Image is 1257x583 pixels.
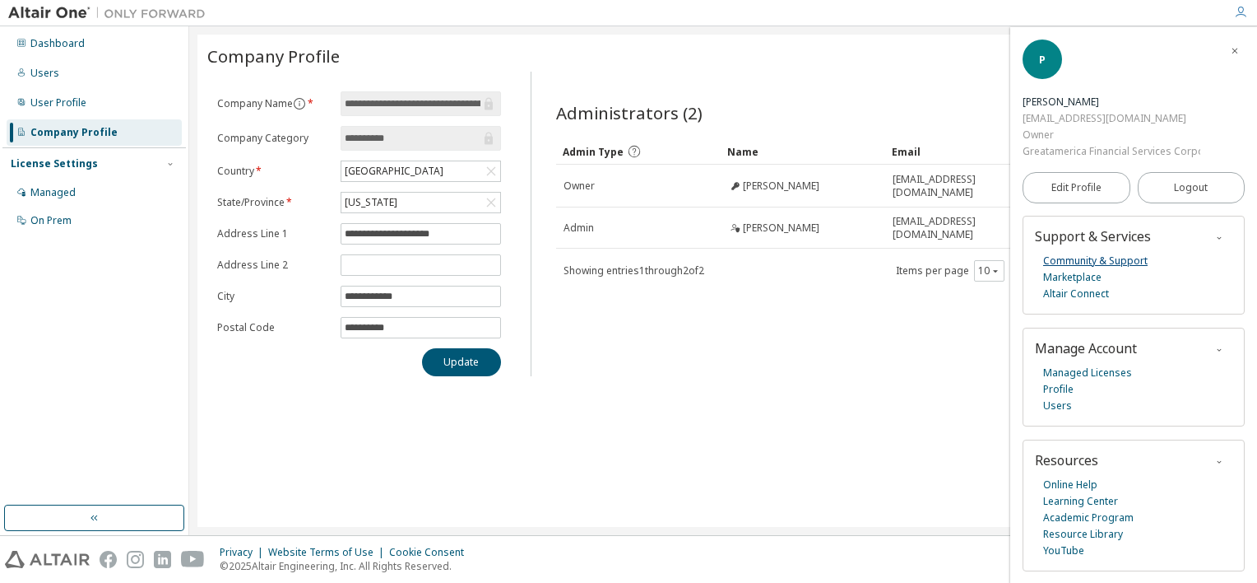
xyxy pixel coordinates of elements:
[1035,339,1137,357] span: Manage Account
[1023,172,1130,203] a: Edit Profile
[564,222,594,235] span: Admin
[217,227,331,240] label: Address Line 1
[217,97,331,110] label: Company Name
[1051,181,1102,194] span: Edit Profile
[1039,53,1046,67] span: P
[30,37,85,50] div: Dashboard
[556,101,703,124] span: Administrators (2)
[220,546,268,559] div: Privacy
[8,5,214,21] img: Altair One
[727,138,879,165] div: Name
[217,290,331,303] label: City
[1043,365,1132,381] a: Managed Licenses
[1043,253,1148,269] a: Community & Support
[1138,172,1245,203] button: Logout
[30,186,76,199] div: Managed
[268,546,389,559] div: Website Terms of Use
[1035,451,1098,469] span: Resources
[389,546,474,559] div: Cookie Consent
[181,551,205,568] img: youtube.svg
[1043,477,1097,493] a: Online Help
[1035,227,1151,245] span: Support & Services
[217,165,331,178] label: Country
[892,138,1043,165] div: Email
[341,193,500,212] div: [US_STATE]
[1043,398,1072,414] a: Users
[207,44,340,68] span: Company Profile
[1043,286,1109,302] a: Altair Connect
[30,96,86,110] div: User Profile
[217,259,331,272] label: Address Line 2
[564,180,595,193] span: Owner
[1043,510,1134,526] a: Academic Program
[564,264,704,278] span: Showing entries 1 through 2 of 2
[1043,381,1074,398] a: Profile
[1023,127,1200,143] div: Owner
[293,97,306,110] button: information
[342,194,400,212] div: [US_STATE]
[1023,143,1200,160] div: Greatamerica Financial Services Corporation
[100,551,117,568] img: facebook.svg
[30,67,59,80] div: Users
[978,264,1000,278] button: 10
[1043,526,1123,543] a: Resource Library
[422,348,501,376] button: Update
[1043,493,1118,510] a: Learning Center
[5,551,90,568] img: altair_logo.svg
[217,196,331,209] label: State/Province
[30,214,72,227] div: On Prem
[217,321,331,334] label: Postal Code
[342,162,446,180] div: [GEOGRAPHIC_DATA]
[563,145,624,159] span: Admin Type
[1043,543,1084,559] a: YouTube
[127,551,144,568] img: instagram.svg
[743,222,819,235] span: [PERSON_NAME]
[1023,94,1200,110] div: Paul Lakin
[11,157,98,170] div: License Settings
[893,215,1042,241] span: [EMAIL_ADDRESS][DOMAIN_NAME]
[1043,269,1102,286] a: Marketplace
[220,559,474,573] p: © 2025 Altair Engineering, Inc. All Rights Reserved.
[341,161,500,181] div: [GEOGRAPHIC_DATA]
[154,551,171,568] img: linkedin.svg
[30,126,118,139] div: Company Profile
[893,173,1042,199] span: [EMAIL_ADDRESS][DOMAIN_NAME]
[1023,110,1200,127] div: [EMAIL_ADDRESS][DOMAIN_NAME]
[896,260,1004,282] span: Items per page
[217,132,331,145] label: Company Category
[743,180,819,193] span: [PERSON_NAME]
[1174,180,1208,196] span: Logout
